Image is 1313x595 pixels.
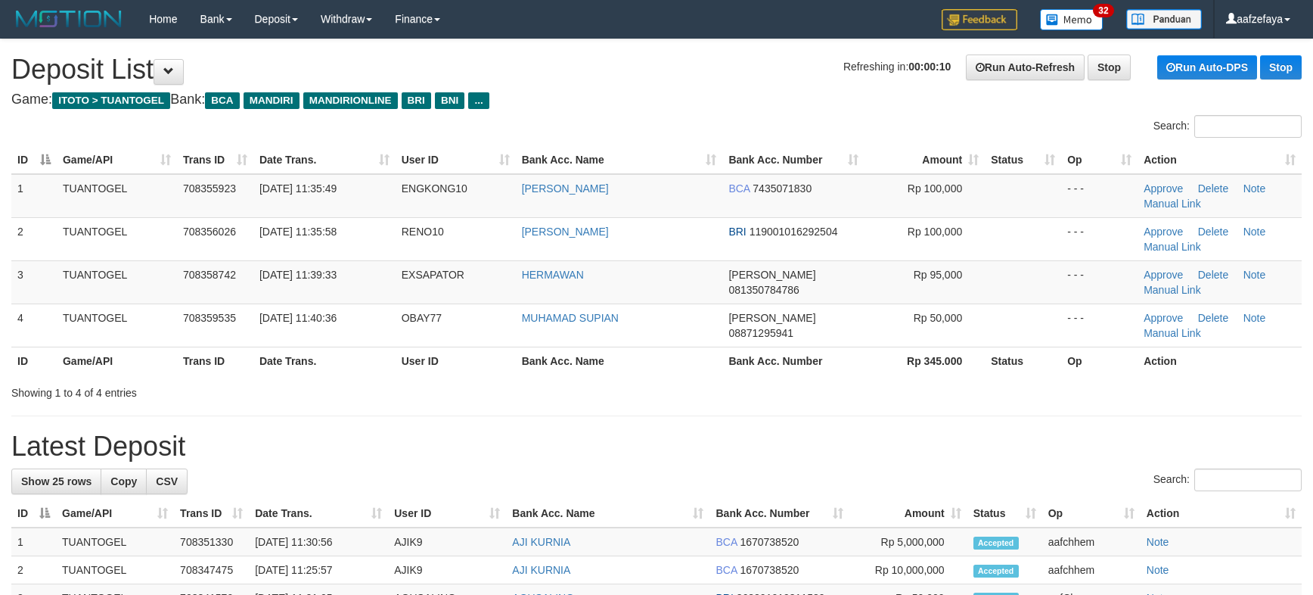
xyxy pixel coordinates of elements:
span: 708356026 [183,226,236,238]
th: Status [985,347,1061,375]
a: Manual Link [1144,241,1201,253]
span: Copy 7435071830 to clipboard [753,182,812,195]
span: Accepted [973,565,1019,578]
th: Trans ID: activate to sort column ascending [174,500,249,528]
a: Note [1243,269,1266,281]
a: Delete [1198,226,1228,238]
th: Bank Acc. Name: activate to sort column ascending [516,146,723,174]
a: CSV [146,469,188,494]
label: Search: [1153,469,1302,491]
th: Amount: activate to sort column ascending [864,146,985,174]
th: Date Trans.: activate to sort column ascending [249,500,388,528]
td: TUANTOGEL [57,174,177,218]
td: - - - [1061,174,1138,218]
span: Copy 1670738520 to clipboard [740,564,799,576]
td: aafchhem [1042,528,1141,556]
span: Show 25 rows [21,475,92,488]
a: Show 25 rows [11,469,101,494]
th: Bank Acc. Number [722,347,864,375]
span: 708355923 [183,182,236,195]
a: Approve [1144,269,1183,281]
span: ENGKONG10 [402,182,467,195]
span: Accepted [973,537,1019,550]
a: AJI KURNIA [512,564,570,576]
span: Rp 50,000 [914,312,963,324]
th: Bank Acc. Number: activate to sort column ascending [722,146,864,174]
td: 1 [11,174,57,218]
th: Game/API: activate to sort column ascending [57,146,177,174]
a: Manual Link [1144,284,1201,296]
a: Delete [1198,182,1228,195]
th: Bank Acc. Name [516,347,723,375]
span: 708358742 [183,269,236,281]
span: ITOTO > TUANTOGEL [52,92,170,109]
a: Stop [1088,55,1131,80]
th: Game/API: activate to sort column ascending [56,500,174,528]
span: Copy 119001016292504 to clipboard [750,226,838,238]
td: 4 [11,304,57,347]
a: MUHAMAD SUPIAN [522,312,619,324]
img: panduan.png [1126,9,1202,30]
th: Game/API [57,347,177,375]
th: Rp 345.000 [864,347,985,375]
th: Action [1138,347,1302,375]
span: Copy 08871295941 to clipboard [728,327,793,339]
a: Run Auto-Refresh [966,55,1085,80]
span: MANDIRIONLINE [303,92,398,109]
span: BCA [205,92,239,109]
span: Rp 100,000 [908,182,962,195]
a: Note [1243,226,1266,238]
td: - - - [1061,304,1138,347]
span: BNI [435,92,464,109]
th: Amount: activate to sort column ascending [849,500,967,528]
img: Feedback.jpg [942,9,1017,30]
td: Rp 5,000,000 [849,528,967,556]
td: TUANTOGEL [57,260,177,304]
a: Delete [1198,312,1228,324]
span: Copy 081350784786 to clipboard [728,284,799,296]
span: ... [468,92,489,109]
span: Copy 1670738520 to clipboard [740,536,799,548]
strong: 00:00:10 [908,61,951,73]
span: EXSAPATOR [402,269,464,281]
span: [DATE] 11:40:36 [259,312,337,324]
a: Approve [1144,312,1183,324]
img: MOTION_logo.png [11,8,126,30]
a: [PERSON_NAME] [522,226,609,238]
span: BCA [728,182,750,195]
span: MANDIRI [244,92,300,109]
th: ID: activate to sort column descending [11,500,56,528]
input: Search: [1194,115,1302,138]
th: ID [11,347,57,375]
a: Note [1147,536,1169,548]
th: ID: activate to sort column descending [11,146,57,174]
td: 708351330 [174,528,249,556]
th: User ID: activate to sort column ascending [396,146,516,174]
td: 708347475 [174,556,249,584]
td: 2 [11,556,56,584]
a: Delete [1198,269,1228,281]
td: TUANTOGEL [57,217,177,260]
input: Search: [1194,469,1302,491]
th: Bank Acc. Name: activate to sort column ascending [506,500,709,528]
span: [DATE] 11:35:49 [259,182,337,195]
td: [DATE] 11:25:57 [249,556,388,584]
a: Approve [1144,182,1183,195]
span: RENO10 [402,226,444,238]
td: TUANTOGEL [56,556,174,584]
a: Approve [1144,226,1183,238]
span: Rp 95,000 [914,269,963,281]
td: aafchhem [1042,556,1141,584]
th: Status: activate to sort column ascending [985,146,1061,174]
a: Note [1147,564,1169,576]
td: 3 [11,260,57,304]
a: Stop [1260,55,1302,79]
td: - - - [1061,217,1138,260]
span: [PERSON_NAME] [728,312,815,324]
h1: Deposit List [11,55,1302,85]
span: Rp 100,000 [908,226,962,238]
a: Manual Link [1144,198,1201,210]
td: 2 [11,217,57,260]
td: AJIK9 [388,556,506,584]
th: Status: activate to sort column ascending [967,500,1042,528]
